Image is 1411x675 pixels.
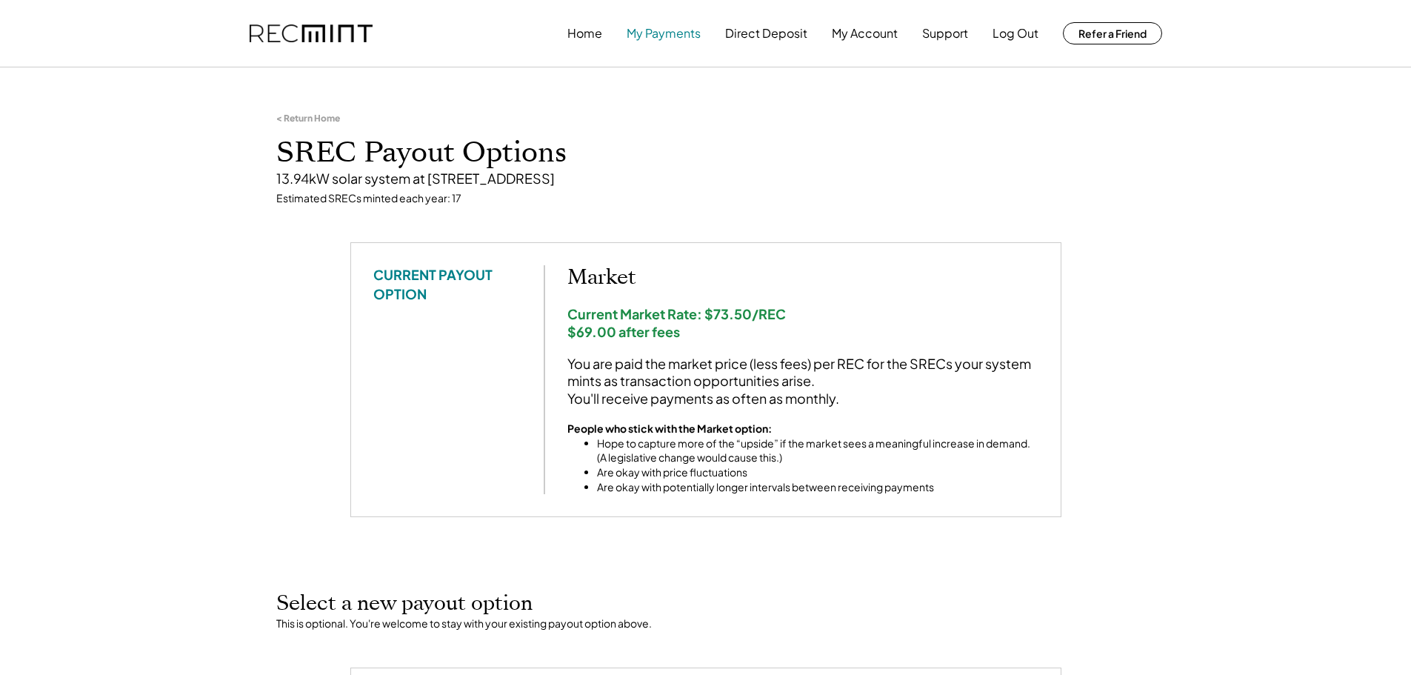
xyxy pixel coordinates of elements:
li: Are okay with potentially longer intervals between receiving payments [597,480,1038,495]
li: Are okay with price fluctuations [597,465,1038,480]
h2: Select a new payout option [276,591,1135,616]
button: My Account [832,19,898,48]
div: 13.94kW solar system at [STREET_ADDRESS] [276,170,1135,187]
h1: SREC Payout Options [276,136,1135,170]
button: My Payments [627,19,701,48]
h2: Market [567,265,1038,290]
div: CURRENT PAYOUT OPTION [373,265,521,302]
button: Home [567,19,602,48]
div: You are paid the market price (less fees) per REC for the SRECs your system mints as transaction ... [567,355,1038,407]
img: recmint-logotype%403x.png [250,24,373,43]
strong: People who stick with the Market option: [567,422,772,435]
div: Estimated SRECs minted each year: 17 [276,191,1135,206]
div: Current Market Rate: $73.50/REC $69.00 after fees [567,305,1038,340]
button: Log Out [993,19,1038,48]
button: Direct Deposit [725,19,807,48]
div: < Return Home [276,113,340,124]
button: Support [922,19,968,48]
li: Hope to capture more of the “upside” if the market sees a meaningful increase in demand. (A legis... [597,436,1038,465]
div: This is optional. You're welcome to stay with your existing payout option above. [276,616,1135,631]
button: Refer a Friend [1063,22,1162,44]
